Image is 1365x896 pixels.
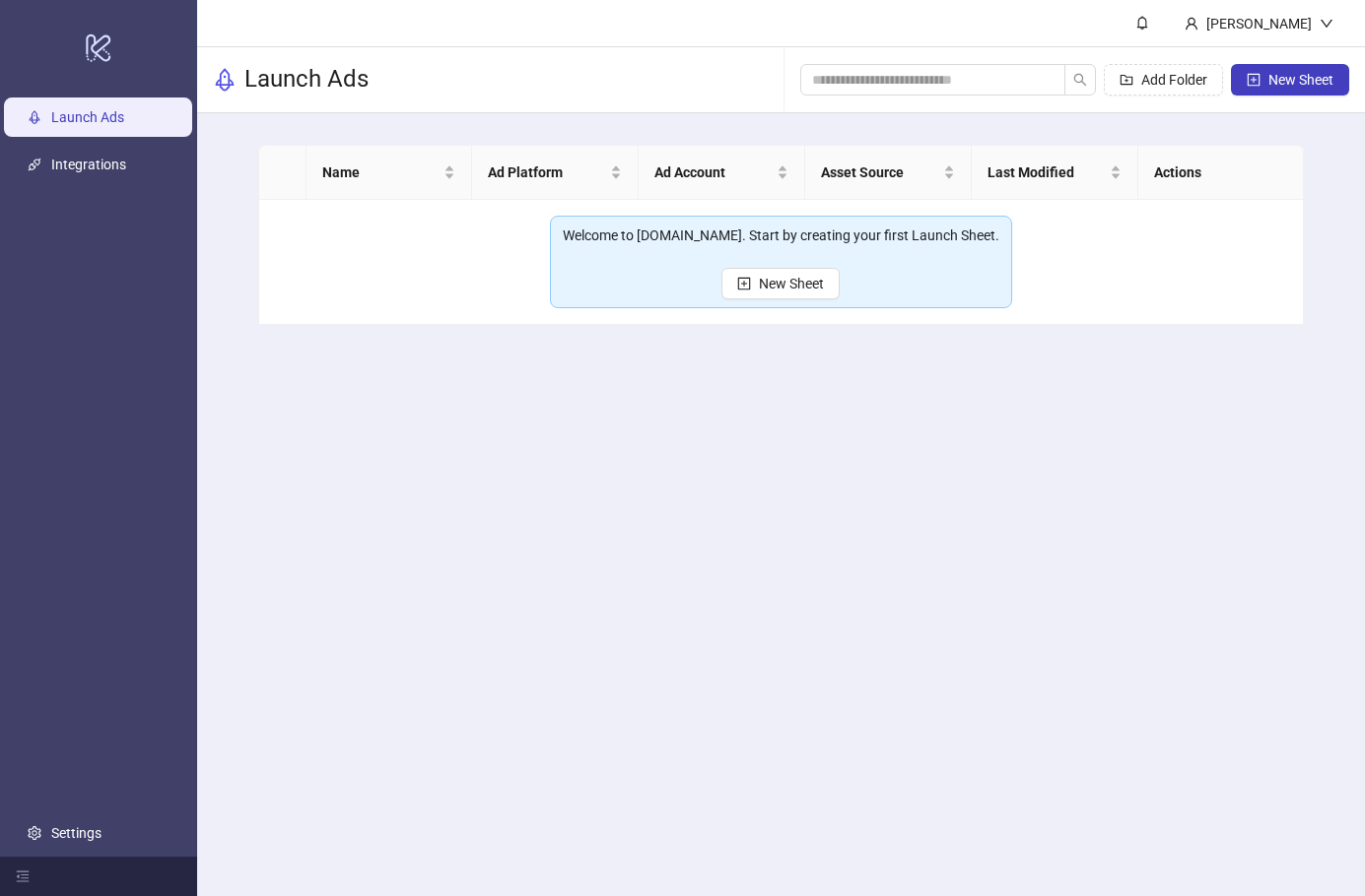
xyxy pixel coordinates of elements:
span: bell [1135,16,1149,30]
span: plus-square [1247,73,1261,87]
th: Ad Platform [472,146,639,200]
span: Ad Platform [488,161,606,183]
a: Launch Ads [51,109,124,125]
span: folder-add [1120,73,1133,87]
button: New Sheet [1231,64,1349,96]
span: New Sheet [1268,72,1333,88]
a: Settings [51,825,102,841]
span: search [1073,73,1087,87]
th: Actions [1138,146,1305,200]
span: New Sheet [759,276,824,291]
span: user [1185,17,1198,31]
h3: Launch Ads [244,64,369,96]
div: [PERSON_NAME] [1198,13,1320,34]
th: Last Modified [972,146,1138,200]
span: down [1320,17,1333,31]
a: Integrations [51,157,126,172]
span: rocket [213,68,237,92]
span: Asset Source [821,161,939,183]
span: Name [322,161,441,183]
th: Ad Account [639,146,805,200]
span: plus-square [737,277,751,290]
button: New Sheet [721,268,840,299]
th: Asset Source [805,146,972,200]
th: Name [307,146,473,200]
span: Last Modified [988,161,1106,183]
span: Ad Account [654,161,773,183]
button: Add Folder [1104,64,1223,96]
div: Welcome to [DOMAIN_NAME]. Start by creating your first Launch Sheet. [563,224,999,246]
span: menu-fold [16,869,30,883]
span: Add Folder [1141,72,1207,88]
